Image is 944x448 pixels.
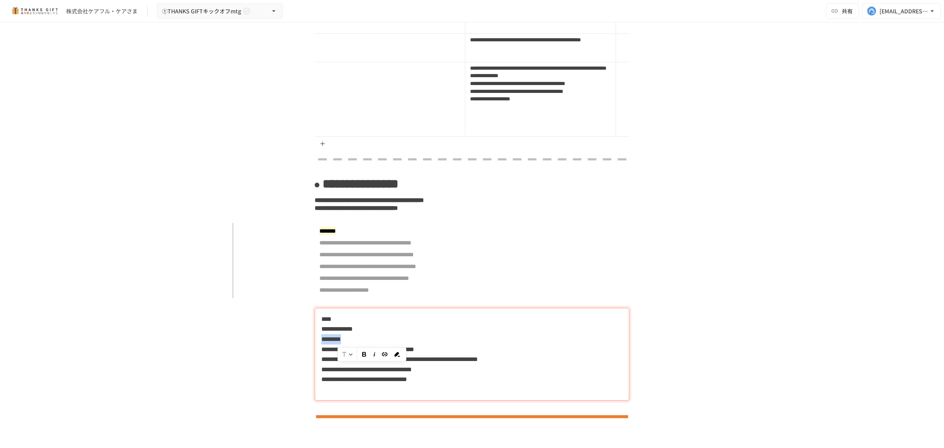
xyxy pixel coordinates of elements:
[157,4,283,19] button: ①THANKS GIFTキックオフmtg
[9,5,60,17] img: mMP1OxWUAhQbsRWCurg7vIHe5HqDpP7qZo7fRoNLXQh
[315,413,629,419] img: aha1IsqcfSw5Oo80M8DLWHRRvzTGGdQZOwV4sF5cni6
[315,156,629,162] img: hWxbqmMc4bAAntAHcOsESMatRgN8ShdDQzZPVDzZbhd
[842,7,853,15] span: 共有
[879,6,928,16] div: [EMAIL_ADDRESS][DOMAIN_NAME]
[862,3,941,19] button: [EMAIL_ADDRESS][DOMAIN_NAME]
[162,6,241,16] span: ①THANKS GIFTキックオフmtg
[66,7,138,15] div: 株式会社ケアフル・ケアさま
[826,3,859,19] button: 共有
